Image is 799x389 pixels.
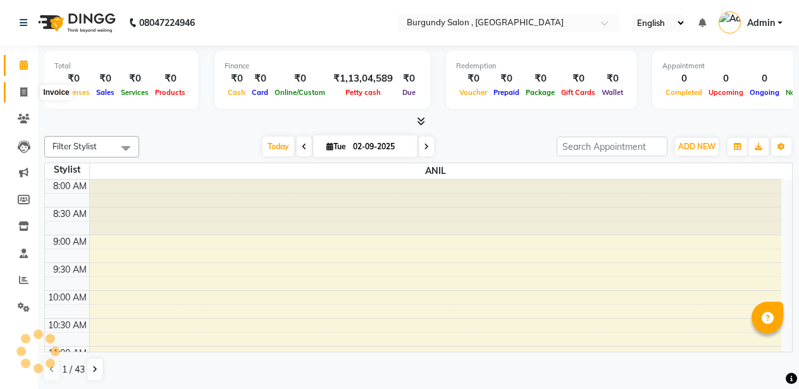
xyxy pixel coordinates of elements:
img: Admin [719,11,741,34]
span: ADD NEW [678,142,715,151]
span: Filter Stylist [53,141,97,151]
div: ₹0 [523,71,558,86]
div: ₹0 [490,71,523,86]
span: Sales [93,88,118,97]
div: 10:00 AM [46,291,89,304]
span: Products [152,88,189,97]
span: Due [399,88,419,97]
span: Completed [662,88,705,97]
span: Cash [225,88,249,97]
span: Ongoing [746,88,783,97]
div: 0 [746,71,783,86]
div: Total [54,61,189,71]
span: Petty cash [342,88,384,97]
span: ANIL [90,163,782,179]
div: Redemption [456,61,626,71]
span: Gift Cards [558,88,598,97]
span: Card [249,88,271,97]
span: Voucher [456,88,490,97]
div: 8:00 AM [51,180,89,193]
span: Package [523,88,558,97]
img: logo [32,5,119,40]
div: 8:30 AM [51,207,89,221]
div: 0 [705,71,746,86]
span: Online/Custom [271,88,328,97]
span: Services [118,88,152,97]
div: Finance [225,61,420,71]
span: Prepaid [490,88,523,97]
span: Upcoming [705,88,746,97]
input: Search Appointment [557,137,667,156]
div: 11:00 AM [46,347,89,360]
div: 9:00 AM [51,235,89,249]
div: 10:30 AM [46,319,89,332]
div: ₹0 [118,71,152,86]
div: ₹0 [558,71,598,86]
span: 1 / 43 [62,363,85,376]
div: ₹0 [54,71,93,86]
span: Admin [747,16,775,30]
input: 2025-09-02 [349,137,412,156]
div: ₹0 [93,71,118,86]
span: Today [263,137,294,156]
button: ADD NEW [675,138,719,156]
div: Stylist [45,163,89,176]
div: 0 [662,71,705,86]
div: ₹0 [271,71,328,86]
div: ₹0 [598,71,626,86]
div: ₹0 [225,71,249,86]
div: 9:30 AM [51,263,89,276]
div: ₹0 [456,71,490,86]
div: ₹0 [152,71,189,86]
div: ₹0 [249,71,271,86]
div: ₹1,13,04,589 [328,71,398,86]
span: Wallet [598,88,626,97]
span: Tue [323,142,349,151]
div: ₹0 [398,71,420,86]
div: Invoice [40,85,72,100]
b: 08047224946 [139,5,195,40]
